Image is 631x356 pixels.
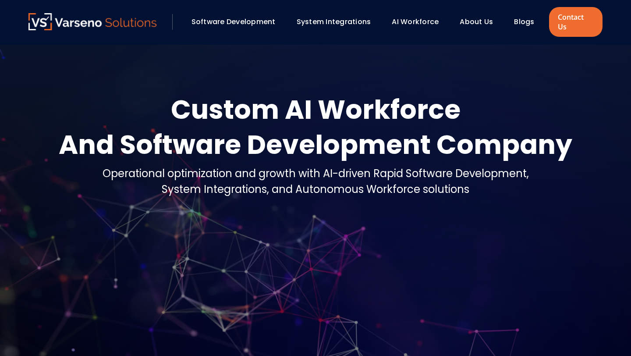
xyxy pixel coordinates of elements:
[292,14,383,29] div: System Integrations
[28,13,156,30] img: Varseno Solutions – Product Engineering & IT Services
[392,17,439,27] a: AI Workforce
[59,127,572,162] div: And Software Development Company
[187,14,288,29] div: Software Development
[297,17,371,27] a: System Integrations
[460,17,493,27] a: About Us
[59,92,572,127] div: Custom AI Workforce
[103,166,529,182] div: Operational optimization and growth with AI-driven Rapid Software Development,
[514,17,534,27] a: Blogs
[28,13,156,31] a: Varseno Solutions – Product Engineering & IT Services
[103,182,529,197] div: System Integrations, and Autonomous Workforce solutions
[455,14,505,29] div: About Us
[387,14,451,29] div: AI Workforce
[191,17,276,27] a: Software Development
[549,7,603,37] a: Contact Us
[510,14,546,29] div: Blogs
